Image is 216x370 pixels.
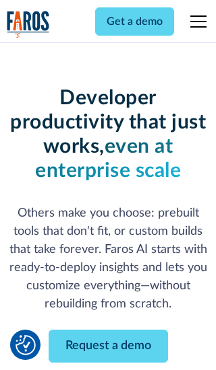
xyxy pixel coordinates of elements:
a: home [7,11,50,38]
a: Request a demo [49,330,168,363]
strong: Developer productivity that just works, [10,88,206,157]
img: Logo of the analytics and reporting company Faros. [7,11,50,38]
p: Others make you choose: prebuilt tools that don't fit, or custom builds that take forever. Faros ... [7,205,210,313]
a: Get a demo [95,7,174,36]
strong: even at enterprise scale [35,137,181,181]
img: Revisit consent button [16,335,36,355]
button: Cookie Settings [16,335,36,355]
div: menu [182,5,209,38]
